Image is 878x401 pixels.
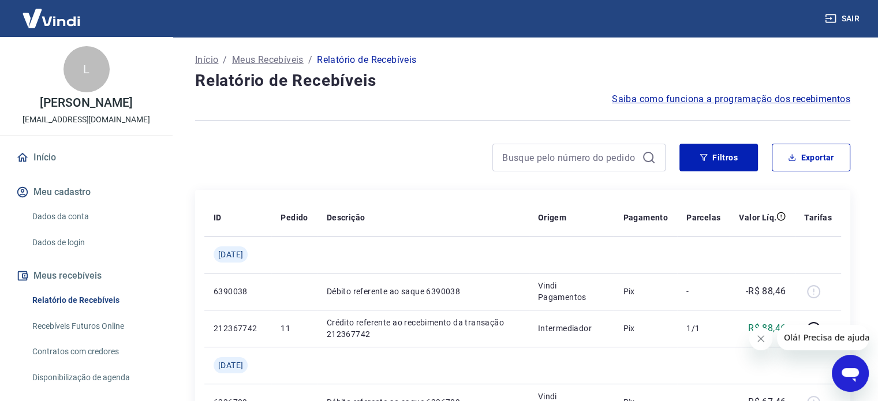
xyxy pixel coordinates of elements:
[214,286,262,297] p: 6390038
[14,1,89,36] img: Vindi
[281,212,308,223] p: Pedido
[214,323,262,334] p: 212367742
[28,231,159,254] a: Dados de login
[308,53,312,67] p: /
[14,145,159,170] a: Início
[327,317,520,340] p: Crédito referente ao recebimento da transação 212367742
[7,8,97,17] span: Olá! Precisa de ajuda?
[218,359,243,371] span: [DATE]
[804,212,832,223] p: Tarifas
[538,323,605,334] p: Intermediador
[502,149,637,166] input: Busque pelo número do pedido
[772,144,850,171] button: Exportar
[748,321,786,335] p: R$ 88,46
[832,355,869,392] iframe: Botão para abrir a janela de mensagens
[195,69,850,92] h4: Relatório de Recebíveis
[14,179,159,205] button: Meu cadastro
[28,340,159,363] a: Contratos com credores
[679,144,758,171] button: Filtros
[317,53,416,67] p: Relatório de Recebíveis
[223,53,227,67] p: /
[686,323,720,334] p: 1/1
[686,286,720,297] p: -
[623,212,668,223] p: Pagamento
[214,212,222,223] p: ID
[686,212,720,223] p: Parcelas
[195,53,218,67] a: Início
[232,53,304,67] a: Meus Recebíveis
[538,280,605,303] p: Vindi Pagamentos
[623,286,668,297] p: Pix
[327,286,520,297] p: Débito referente ao saque 6390038
[777,325,869,350] iframe: Mensagem da empresa
[749,327,772,350] iframe: Fechar mensagem
[23,114,150,126] p: [EMAIL_ADDRESS][DOMAIN_NAME]
[281,323,308,334] p: 11
[14,263,159,288] button: Meus recebíveis
[28,314,159,338] a: Recebíveis Futuros Online
[28,205,159,228] a: Dados da conta
[28,366,159,389] a: Disponibilização de agenda
[538,212,566,223] p: Origem
[327,212,365,223] p: Descrição
[218,249,243,260] span: [DATE]
[612,92,850,106] a: Saiba como funciona a programação dos recebimentos
[63,46,110,92] div: L
[623,323,668,334] p: Pix
[823,8,864,29] button: Sair
[746,284,786,298] p: -R$ 88,46
[28,288,159,312] a: Relatório de Recebíveis
[739,212,776,223] p: Valor Líq.
[40,97,132,109] p: [PERSON_NAME]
